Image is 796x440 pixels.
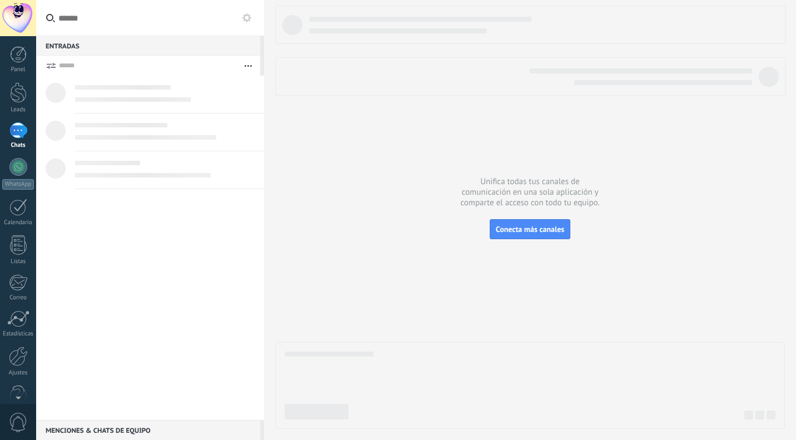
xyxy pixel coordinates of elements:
span: Conecta más canales [496,224,564,234]
div: Correo [2,294,34,301]
div: Estadísticas [2,330,34,338]
div: Listas [2,258,34,265]
div: Entradas [36,36,260,56]
div: Ajustes [2,369,34,377]
button: Más [236,56,260,76]
div: Panel [2,66,34,73]
div: Menciones & Chats de equipo [36,420,260,440]
div: Calendario [2,219,34,226]
div: WhatsApp [2,179,34,190]
button: Conecta más canales [490,219,570,239]
div: Leads [2,106,34,113]
div: Chats [2,142,34,149]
